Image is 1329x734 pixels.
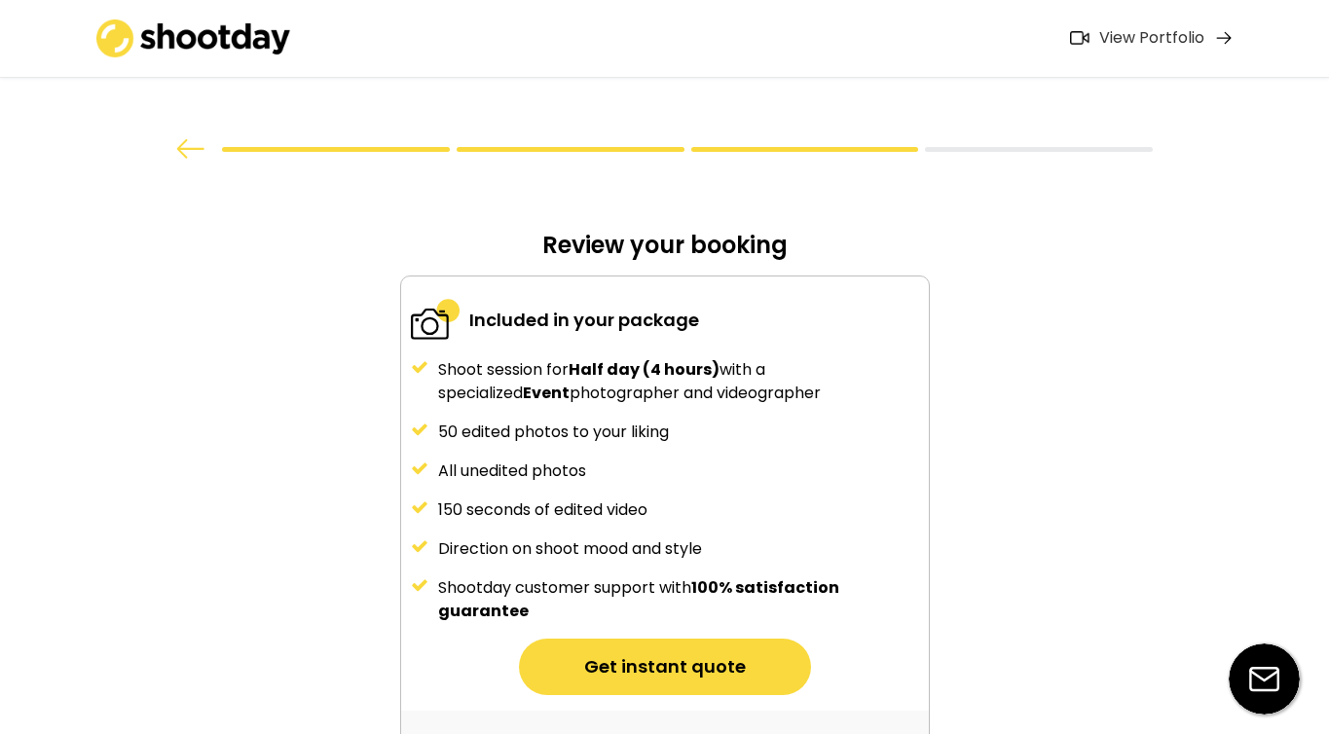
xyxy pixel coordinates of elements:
div: Shoot session for with a specialized photographer and videographer [438,358,919,405]
div: Shootday customer support with [438,576,919,623]
img: arrow%20back.svg [176,139,205,159]
div: Direction on shoot mood and style [438,537,919,561]
div: Included in your package [469,307,699,333]
img: email-icon%20%281%29.svg [1229,643,1300,715]
img: 2-specialized.svg [411,296,460,343]
strong: 100% satisfaction guarantee [438,576,842,622]
div: 150 seconds of edited video [438,498,919,522]
div: View Portfolio [1099,28,1204,49]
button: Get instant quote [519,639,811,695]
div: Review your booking [400,230,930,275]
strong: Half day (4 hours) [569,358,720,381]
strong: Event [523,382,570,404]
img: Icon%20feather-video%402x.png [1070,31,1089,45]
img: shootday_logo.png [96,19,291,57]
div: All unedited photos [438,459,919,483]
div: 50 edited photos to your liking [438,421,919,444]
